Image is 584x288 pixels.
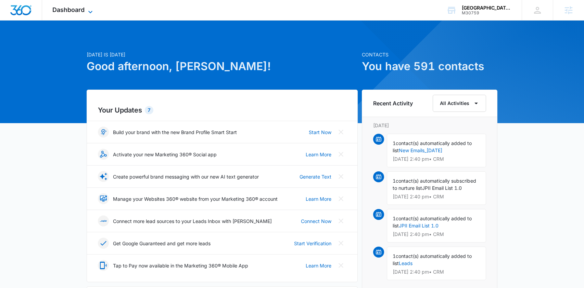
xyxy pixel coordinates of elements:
[309,129,331,136] a: Start Now
[113,240,211,247] p: Get Google Guaranteed and get more leads
[301,218,331,225] a: Connect Now
[52,6,85,13] span: Dashboard
[113,151,217,158] p: Activate your new Marketing 360® Social app
[113,195,278,202] p: Manage your Websites 360® website from your Marketing 360® account
[113,173,259,180] p: Create powerful brand messaging with our new AI text generator
[399,223,439,228] a: JPII Email List 1.0
[393,140,472,153] span: contact(s) automatically added to list
[393,270,480,274] p: [DATE] 2:40 pm • CRM
[462,11,512,15] div: account id
[145,106,153,114] div: 7
[393,140,396,146] span: 1
[393,232,480,237] p: [DATE] 2:40 pm • CRM
[393,215,472,228] span: contact(s) automatically added to list
[87,58,358,75] h1: Good afternoon, [PERSON_NAME]!
[306,195,331,202] a: Learn More
[87,51,358,58] p: [DATE] is [DATE]
[335,238,346,249] button: Close
[294,240,331,247] a: Start Verification
[393,178,476,191] span: contact(s) automatically subscribed to nurture list
[393,253,472,266] span: contact(s) automatically added to list
[98,105,346,115] h2: Your Updates
[393,215,396,221] span: 1
[393,178,396,184] span: 1
[399,147,442,153] a: New Emails_[DATE]
[335,149,346,160] button: Close
[373,122,486,129] p: [DATE]
[462,5,512,11] div: account name
[335,193,346,204] button: Close
[422,185,462,191] span: JPII Email List 1.0
[399,260,412,266] a: Leads
[373,99,413,107] h6: Recent Activity
[335,127,346,138] button: Close
[393,253,396,259] span: 1
[335,215,346,226] button: Close
[113,262,248,269] p: Tap to Pay now available in the Marketing 360® Mobile App
[306,151,331,158] a: Learn More
[393,157,480,161] p: [DATE] 2:40 pm • CRM
[113,129,237,136] p: Build your brand with the new Brand Profile Smart Start
[300,173,331,180] a: Generate Text
[335,260,346,271] button: Close
[433,95,486,112] button: All Activities
[362,58,497,75] h1: You have 591 contacts
[306,262,331,269] a: Learn More
[362,51,497,58] p: Contacts
[393,194,480,199] p: [DATE] 2:40 pm • CRM
[335,171,346,182] button: Close
[113,218,272,225] p: Connect more lead sources to your Leads Inbox with [PERSON_NAME]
